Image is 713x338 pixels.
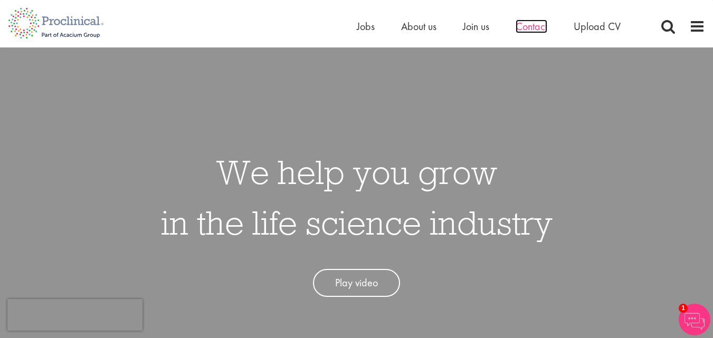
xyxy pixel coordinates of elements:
span: 1 [679,304,688,313]
a: Jobs [357,20,375,33]
a: Play video [313,269,400,297]
img: Chatbot [679,304,710,335]
a: Join us [463,20,489,33]
a: Contact [516,20,547,33]
a: Upload CV [574,20,621,33]
a: About us [401,20,436,33]
h1: We help you grow in the life science industry [161,147,553,248]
